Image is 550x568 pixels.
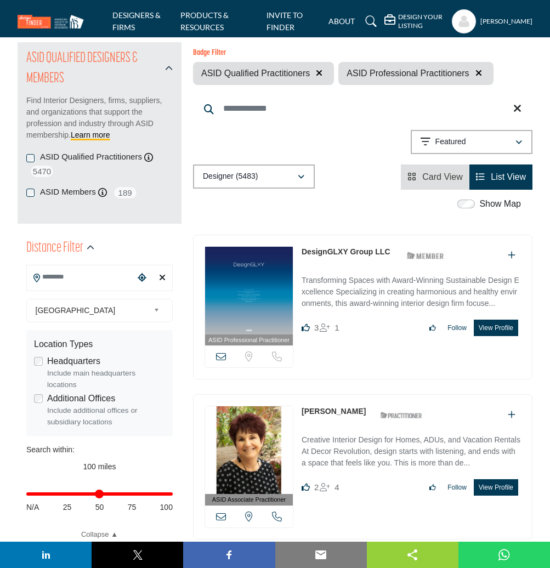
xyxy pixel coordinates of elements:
span: ASID Professional Practitioners [347,67,469,80]
span: 2 [314,482,319,492]
a: PRODUCTS & RESOURCES [180,10,229,32]
span: 100 [160,502,173,513]
span: ASID Qualified Practitioners [201,67,310,80]
a: Transforming Spaces with Award-Winning Sustainable Design Excellence Specializing in creating har... [302,268,521,311]
a: [PERSON_NAME] [302,407,366,416]
span: ASID Associate Practitioner [212,495,286,504]
span: N/A [26,502,39,513]
i: Likes [302,483,310,491]
img: DesignGLXY Group LLC [205,247,293,334]
button: Like listing [425,320,440,336]
li: Card View [401,164,469,190]
button: View Profile [474,320,518,336]
a: DesignGLXY Group LLC [302,247,390,256]
span: 3 [314,323,319,332]
a: ASID Associate Practitioner [205,406,293,505]
label: ASID Members [40,186,96,198]
input: ASID Members checkbox [26,189,35,197]
span: 4 [334,482,339,492]
p: Creative Interior Design for Homes, ADUs, and Vacation Rentals At Decor Revolution, design starts... [302,434,521,471]
a: Search [360,13,378,30]
button: Like listing [425,480,440,495]
p: DesignGLXY Group LLC [302,246,390,258]
span: 5470 [30,164,54,178]
h5: [PERSON_NAME] [480,17,532,26]
span: 50 [95,502,104,513]
a: Collapse ▲ [26,529,173,540]
button: View Profile [474,479,518,496]
a: Learn more [71,130,110,139]
button: Designer (5483) [193,164,315,189]
p: Designer (5483) [203,171,258,182]
a: ABOUT [328,16,355,26]
img: Karen Steinberg [205,406,293,494]
div: Include main headquarters locations [47,368,165,390]
input: Search Keyword [193,95,532,122]
span: 25 [63,502,72,513]
div: Choose your current location [135,266,150,290]
img: sharethis sharing button [406,548,419,561]
div: Clear search location [155,266,169,290]
img: twitter sharing button [131,548,144,561]
a: INVITE TO FINDER [267,10,303,32]
span: 100 miles [83,462,116,471]
a: View List [476,172,526,181]
div: DESIGN YOUR LISTING [384,13,449,30]
div: Followers [320,321,339,334]
button: Follow [443,320,471,336]
input: ASID Qualified Practitioners checkbox [26,154,35,162]
h5: DESIGN YOUR LISTING [398,13,449,30]
a: Creative Interior Design for Homes, ADUs, and Vacation Rentals At Decor Revolution, design starts... [302,428,521,471]
i: Likes [302,323,310,332]
img: email sharing button [314,548,327,561]
img: ASID Qualified Practitioners Badge Icon [376,408,426,422]
p: Featured [435,137,466,147]
div: Location Types [34,338,165,351]
button: Follow [443,480,471,495]
img: whatsapp sharing button [497,548,511,561]
span: List View [491,172,526,181]
h6: Badge Filter [193,49,494,58]
a: Add To List [508,251,515,260]
span: [GEOGRAPHIC_DATA] [36,304,149,317]
p: Transforming Spaces with Award-Winning Sustainable Design Excellence Specializing in creating har... [302,275,521,311]
span: 189 [113,186,138,200]
li: List View [469,164,532,190]
span: 1 [334,323,339,332]
label: ASID Qualified Practitioners [40,151,142,163]
div: Search within: [26,444,173,456]
img: linkedin sharing button [39,548,53,561]
img: facebook sharing button [223,548,236,561]
span: 75 [128,502,137,513]
img: ASID Members Badge Icon [401,249,450,263]
p: Find Interior Designers, firms, suppliers, and organizations that support the profession and indu... [26,95,173,141]
div: Followers [320,481,339,494]
a: View Card [407,172,463,181]
h2: ASID QUALIFIED DESIGNERS & MEMBERS [26,49,162,89]
p: Karen Steinberg [302,406,366,417]
button: Featured [411,130,532,154]
img: Site Logo [18,15,89,29]
button: Show hide supplier dropdown [452,9,476,33]
a: DESIGNERS & FIRMS [112,10,161,32]
a: Add To List [508,410,515,419]
label: Additional Offices [47,392,115,405]
span: Card View [422,172,463,181]
input: Search Location [27,266,135,288]
div: Include additional offices or subsidiary locations [47,405,165,428]
h2: Distance Filter [26,238,83,258]
label: Show Map [479,197,521,211]
label: Headquarters [47,355,100,368]
a: ASID Professional Practitioner [205,247,293,346]
span: ASID Professional Practitioner [208,336,290,345]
